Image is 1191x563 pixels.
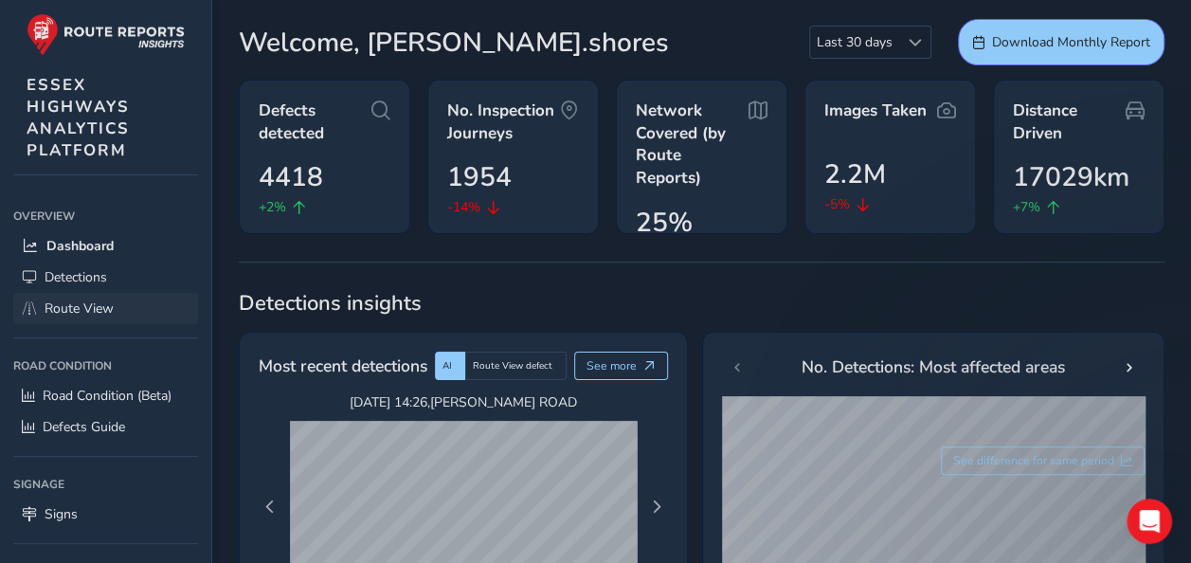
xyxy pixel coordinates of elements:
div: Signage [13,470,198,499]
span: Road Condition (Beta) [43,387,171,405]
iframe: Intercom live chat [1127,499,1172,544]
a: Defects Guide [13,411,198,443]
span: Route View [45,300,114,318]
span: ESSEX HIGHWAYS ANALYTICS PLATFORM [27,74,130,161]
button: See difference for same period [941,446,1146,475]
a: Signs [13,499,198,530]
span: Network Covered (by Route Reports) [636,100,749,190]
a: Route View [13,293,198,324]
span: Defects detected [259,100,371,144]
span: [DATE] 14:26 , [PERSON_NAME] ROAD [290,393,637,411]
span: Download Monthly Report [992,33,1150,51]
span: Welcome, [PERSON_NAME].shores [239,23,669,63]
div: Overview [13,202,198,230]
span: Distance Driven [1013,100,1126,144]
span: 1954 [447,157,512,197]
a: Dashboard [13,230,198,262]
button: Next Page [643,494,670,520]
span: See difference for same period [953,453,1114,468]
span: Detections insights [239,289,1164,318]
span: Signs [45,505,78,523]
span: -5% [824,194,850,214]
button: Previous Page [257,494,283,520]
span: No. Inspection Journeys [447,100,560,144]
span: 4418 [259,157,323,197]
span: -14% [447,197,480,217]
span: See more [586,358,637,373]
span: Dashboard [46,237,114,255]
a: Detections [13,262,198,293]
span: Images Taken [824,100,927,122]
span: 25% [636,203,693,243]
span: +2% [259,197,286,217]
span: Last 30 days [810,27,899,58]
div: AI [435,352,465,380]
button: Download Monthly Report [958,19,1164,65]
img: rr logo [27,13,185,56]
a: Road Condition (Beta) [13,380,198,411]
span: Route View defect [473,359,552,372]
span: Detections [45,268,107,286]
span: AI [442,359,452,372]
span: 2.2M [824,154,886,194]
button: See more [574,352,668,380]
span: 17029km [1013,157,1129,197]
span: No. Detections: Most affected areas [802,354,1065,379]
span: +7% [1013,197,1040,217]
div: Road Condition [13,352,198,380]
div: Route View defect [465,352,567,380]
span: Defects Guide [43,418,125,436]
span: Most recent detections [259,354,427,378]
